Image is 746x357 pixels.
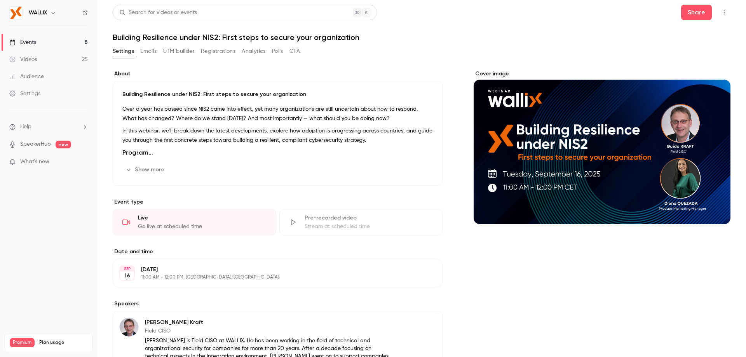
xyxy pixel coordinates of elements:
span: Help [20,123,31,131]
div: Settings [9,90,40,98]
span: new [56,141,71,148]
p: Building Resilience under NIS2: First steps to secure your organization [122,91,433,98]
div: Pre-recorded video [305,214,433,222]
section: Cover image [474,70,730,224]
li: help-dropdown-opener [9,123,88,131]
p: Over a year has passed since NIS2 came into effect, yet many organizations are still uncertain ab... [122,104,433,123]
span: Plan usage [39,340,87,346]
img: WALLIX [10,7,22,19]
button: Registrations [201,45,235,57]
button: Settings [113,45,134,57]
div: Events [9,38,36,46]
button: Analytics [242,45,266,57]
div: Search for videos or events [119,9,197,17]
button: Share [681,5,712,20]
p: [PERSON_NAME] Kraft [145,319,392,326]
iframe: Noticeable Trigger [78,158,88,165]
span: Premium [10,338,35,347]
div: Pre-recorded videoStream at scheduled time [279,209,443,235]
p: 16 [124,272,130,280]
label: Cover image [474,70,730,78]
div: SEP [120,266,134,272]
button: Show more [122,164,169,176]
p: [DATE] [141,266,401,273]
div: Live [138,214,267,222]
div: Stream at scheduled time [305,223,433,230]
p: Event type [113,198,443,206]
div: Videos [9,56,37,63]
button: Polls [272,45,283,57]
label: Speakers [113,300,443,308]
label: About [113,70,443,78]
h1: Building Resilience under NIS2: First steps to secure your organization [113,33,730,42]
a: SpeakerHub [20,140,51,148]
button: CTA [289,45,300,57]
div: LiveGo live at scheduled time [113,209,276,235]
p: 11:00 AM - 12:00 PM, [GEOGRAPHIC_DATA]/[GEOGRAPHIC_DATA] [141,274,401,280]
p: In this webinar, we’ll break down the latest developments, explore how adoption is progressing ac... [122,126,433,145]
p: Field CISO [145,327,392,335]
span: What's new [20,158,49,166]
img: Guido Kraft [120,318,138,336]
button: UTM builder [163,45,195,57]
label: Date and time [113,248,443,256]
div: Go live at scheduled time [138,223,267,230]
button: Emails [140,45,157,57]
h6: WALLIX [29,9,47,17]
strong: Program [122,149,153,156]
div: Audience [9,73,44,80]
